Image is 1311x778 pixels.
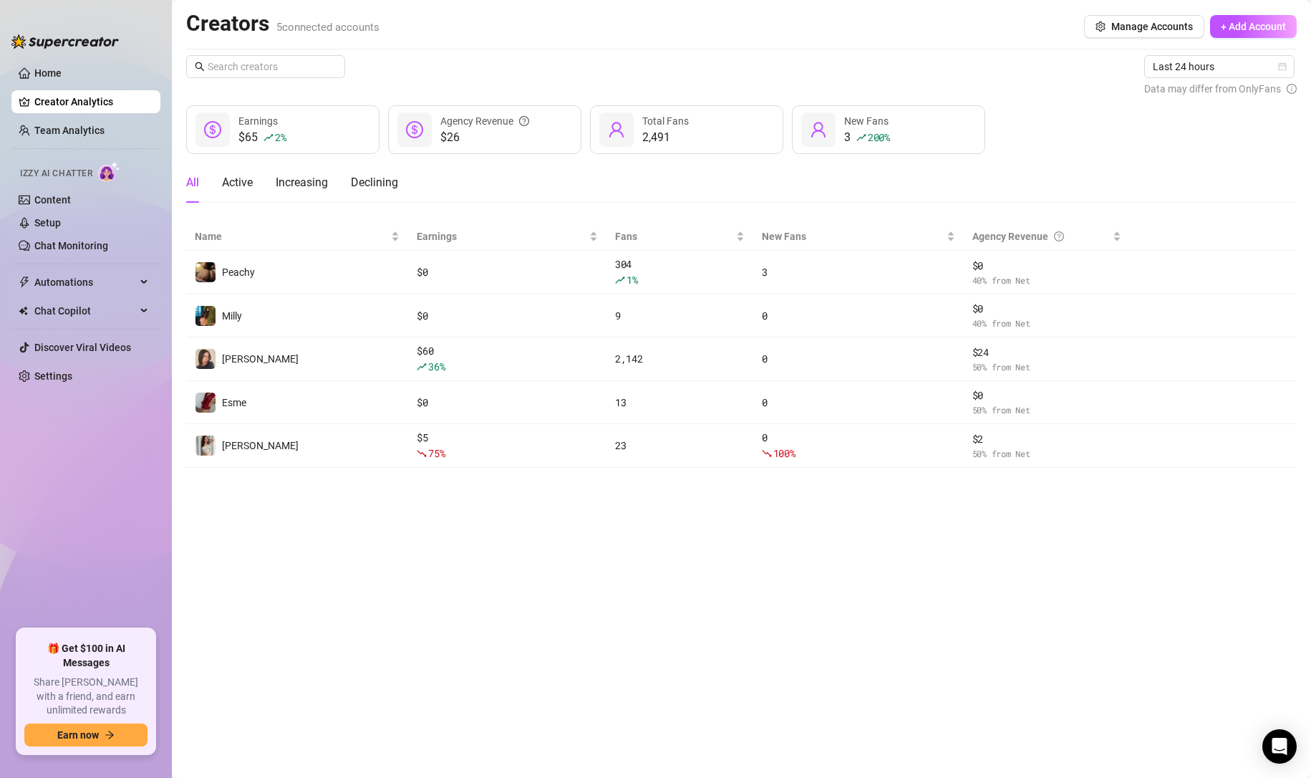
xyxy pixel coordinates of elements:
[24,642,147,670] span: 🎁 Get $100 in AI Messages
[428,360,445,373] span: 36 %
[222,397,246,408] span: Esme
[275,130,286,144] span: 2 %
[972,229,1111,244] div: Agency Revenue
[417,308,598,324] div: $ 0
[972,431,1122,447] span: $ 2
[615,351,745,367] div: 2,142
[615,438,745,453] div: 23
[34,342,131,353] a: Discover Viral Videos
[417,395,598,410] div: $ 0
[1084,15,1204,38] button: Manage Accounts
[208,59,325,75] input: Search creators
[606,223,753,251] th: Fans
[195,393,216,413] img: Esme
[440,113,529,129] div: Agency Revenue
[34,240,108,251] a: Chat Monitoring
[351,174,398,191] div: Declining
[1221,21,1286,32] span: + Add Account
[57,729,99,741] span: Earn now
[972,388,1122,403] span: $ 0
[1287,81,1297,97] span: info-circle
[195,262,216,282] img: Peachy
[195,306,216,326] img: Milly
[98,161,120,182] img: AI Chatter
[34,90,149,113] a: Creator Analytics
[972,447,1122,461] span: 50 % from Net
[615,256,745,288] div: 304
[1210,15,1297,38] button: + Add Account
[972,403,1122,417] span: 50 % from Net
[34,370,72,382] a: Settings
[276,174,328,191] div: Increasing
[195,436,216,456] img: Nina
[417,448,427,458] span: fall
[276,21,379,34] span: 5 connected accounts
[615,395,745,410] div: 13
[20,167,92,181] span: Izzy AI Chatter
[972,301,1122,317] span: $ 0
[417,264,598,280] div: $ 0
[762,395,955,410] div: 0
[753,223,964,251] th: New Fans
[24,724,147,746] button: Earn nowarrow-right
[972,345,1122,360] span: $ 24
[186,174,199,191] div: All
[608,121,625,138] span: user
[11,34,119,49] img: logo-BBDzfeDw.svg
[972,274,1122,287] span: 40 % from Net
[408,223,606,251] th: Earnings
[972,317,1122,330] span: 40 % from Net
[34,125,105,136] a: Team Analytics
[440,129,529,146] span: $26
[1262,729,1297,764] div: Open Intercom Messenger
[1144,81,1281,97] span: Data may differ from OnlyFans
[222,174,253,191] div: Active
[972,360,1122,374] span: 50 % from Net
[810,121,827,138] span: user
[34,271,136,294] span: Automations
[642,115,689,127] span: Total Fans
[762,351,955,367] div: 0
[762,448,772,458] span: fall
[417,343,598,375] div: $ 60
[222,310,242,322] span: Milly
[195,62,205,72] span: search
[222,353,299,365] span: [PERSON_NAME]
[406,121,423,138] span: dollar-circle
[417,229,586,244] span: Earnings
[642,129,689,146] div: 2,491
[222,266,255,278] span: Peachy
[615,275,625,285] span: rise
[24,676,147,718] span: Share [PERSON_NAME] with a friend, and earn unlimited rewards
[19,306,28,316] img: Chat Copilot
[195,349,216,369] img: Nina
[844,115,889,127] span: New Fans
[868,130,890,144] span: 200 %
[186,223,408,251] th: Name
[105,730,115,740] span: arrow-right
[238,115,278,127] span: Earnings
[844,129,890,146] div: 3
[238,129,286,146] div: $65
[972,258,1122,274] span: $ 0
[1278,62,1287,71] span: calendar
[204,121,221,138] span: dollar-circle
[615,229,733,244] span: Fans
[34,299,136,322] span: Chat Copilot
[615,308,745,324] div: 9
[762,430,955,461] div: 0
[428,446,445,460] span: 75 %
[627,273,637,287] span: 1 %
[186,10,379,37] h2: Creators
[1054,229,1064,244] span: question-circle
[417,362,427,372] span: rise
[1095,21,1106,32] span: setting
[195,229,388,244] span: Name
[856,133,866,143] span: rise
[417,430,598,461] div: $ 5
[762,264,955,280] div: 3
[762,229,944,244] span: New Fans
[519,113,529,129] span: question-circle
[773,446,795,460] span: 100 %
[762,308,955,324] div: 0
